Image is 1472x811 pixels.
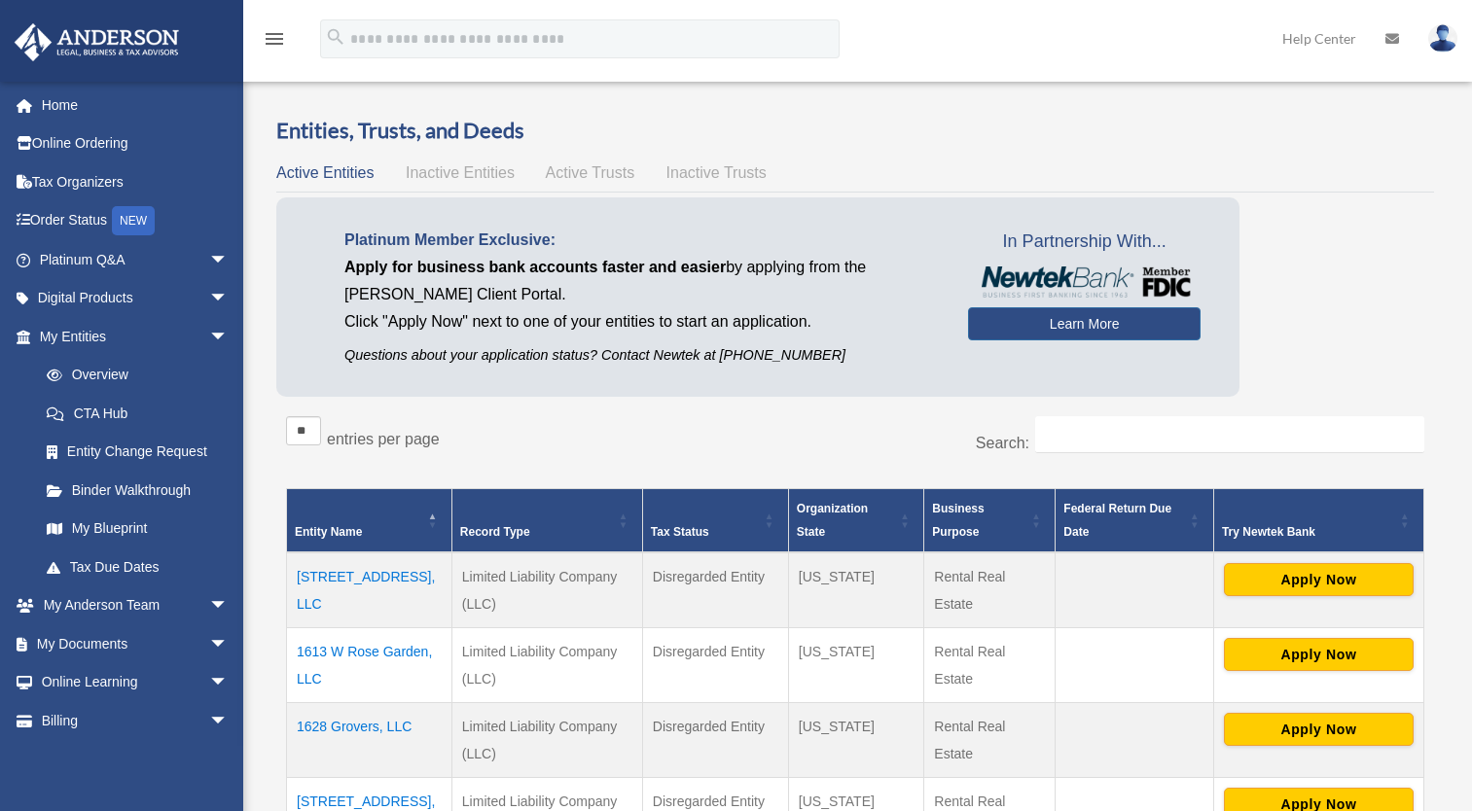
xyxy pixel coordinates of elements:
img: Anderson Advisors Platinum Portal [9,23,185,61]
label: entries per page [327,431,440,447]
span: Organization State [797,502,868,539]
img: NewtekBankLogoSM.png [978,266,1191,298]
a: My Entitiesarrow_drop_down [14,317,248,356]
span: arrow_drop_down [209,701,248,741]
span: arrow_drop_down [209,279,248,319]
a: Platinum Q&Aarrow_drop_down [14,240,258,279]
button: Apply Now [1224,713,1414,746]
span: In Partnership With... [968,227,1201,258]
div: Try Newtek Bank [1222,520,1394,544]
td: Rental Real Estate [924,702,1056,777]
td: Limited Liability Company (LLC) [451,702,642,777]
span: Active Entities [276,164,374,181]
a: menu [263,34,286,51]
a: Tax Organizers [14,162,258,201]
span: Active Trusts [546,164,635,181]
td: 1613 W Rose Garden, LLC [287,627,452,702]
td: 1628 Grovers, LLC [287,702,452,777]
span: arrow_drop_down [209,624,248,664]
span: Apply for business bank accounts faster and easier [344,259,726,275]
span: Business Purpose [932,502,984,539]
span: Inactive Entities [406,164,515,181]
th: Tax Status: Activate to sort [642,488,788,552]
span: arrow_drop_down [209,240,248,280]
h3: Entities, Trusts, and Deeds [276,116,1434,146]
th: Federal Return Due Date: Activate to sort [1056,488,1214,552]
label: Search: [976,435,1029,451]
p: Questions about your application status? Contact Newtek at [PHONE_NUMBER] [344,343,939,368]
a: My Blueprint [27,510,248,548]
th: Organization State: Activate to sort [788,488,923,552]
td: Limited Liability Company (LLC) [451,552,642,628]
i: search [325,26,346,48]
td: Disregarded Entity [642,627,788,702]
a: Entity Change Request [27,433,248,472]
p: Click "Apply Now" next to one of your entities to start an application. [344,308,939,335]
a: My Anderson Teamarrow_drop_down [14,586,258,625]
a: Digital Productsarrow_drop_down [14,279,258,318]
td: Disregarded Entity [642,552,788,628]
div: NEW [112,206,155,235]
a: Online Learningarrow_drop_down [14,663,258,702]
a: Overview [27,356,238,395]
td: [US_STATE] [788,702,923,777]
td: Limited Liability Company (LLC) [451,627,642,702]
a: CTA Hub [27,394,248,433]
th: Try Newtek Bank : Activate to sort [1213,488,1423,552]
td: Rental Real Estate [924,627,1056,702]
span: Inactive Trusts [666,164,767,181]
a: Online Ordering [14,124,258,163]
img: User Pic [1428,24,1457,53]
a: Home [14,86,258,124]
span: Federal Return Due Date [1063,502,1171,539]
td: Rental Real Estate [924,552,1056,628]
a: Learn More [968,307,1201,340]
button: Apply Now [1224,563,1414,596]
span: arrow_drop_down [209,663,248,703]
i: menu [263,27,286,51]
a: Tax Due Dates [27,547,248,586]
span: arrow_drop_down [209,317,248,357]
td: [US_STATE] [788,552,923,628]
a: Binder Walkthrough [27,471,248,510]
th: Entity Name: Activate to invert sorting [287,488,452,552]
span: Tax Status [651,525,709,539]
p: by applying from the [PERSON_NAME] Client Portal. [344,254,939,308]
a: My Documentsarrow_drop_down [14,624,258,663]
span: Entity Name [295,525,362,539]
td: Disregarded Entity [642,702,788,777]
span: Record Type [460,525,530,539]
td: [STREET_ADDRESS], LLC [287,552,452,628]
a: Billingarrow_drop_down [14,701,258,740]
td: [US_STATE] [788,627,923,702]
th: Record Type: Activate to sort [451,488,642,552]
span: arrow_drop_down [209,586,248,626]
button: Apply Now [1224,638,1414,671]
a: Order StatusNEW [14,201,258,241]
th: Business Purpose: Activate to sort [924,488,1056,552]
p: Platinum Member Exclusive: [344,227,939,254]
a: Events Calendar [14,740,258,779]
